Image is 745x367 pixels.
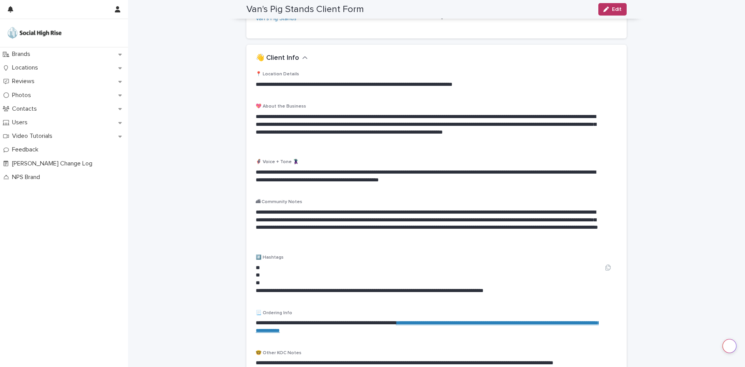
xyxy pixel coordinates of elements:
p: Brands [9,50,36,58]
p: Locations [9,64,44,71]
button: 👋 Client Info [256,54,308,63]
span: 📃 Ordering Info [256,311,292,315]
p: [PERSON_NAME] Change Log [9,160,99,167]
h2: Van's Pig Stands Client Form [246,4,364,15]
span: 📍 Location Details [256,72,299,77]
a: Van's Pig Stands [256,15,296,23]
p: - [441,15,617,23]
span: #️⃣ Hashtags [256,255,284,260]
p: Reviews [9,78,41,85]
span: Edit [612,7,622,12]
img: o5DnuTxEQV6sW9jFYBBf [6,25,63,41]
span: 💖 About the Business [256,104,306,109]
h2: 👋 Client Info [256,54,299,63]
p: NPS Brand [9,174,46,181]
p: Feedback [9,146,45,153]
span: 🏙 Community Notes [256,200,302,204]
span: 🦸‍♀️ Voice + Tone 🦹‍♀️ [256,160,299,164]
span: 🤓 Other KOC Notes [256,351,301,355]
button: Edit [598,3,627,16]
p: Contacts [9,105,43,113]
p: Video Tutorials [9,132,59,140]
p: Users [9,119,34,126]
p: Photos [9,92,37,99]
